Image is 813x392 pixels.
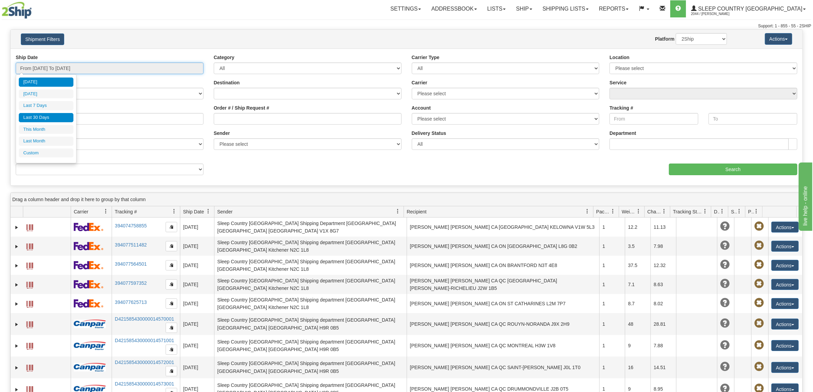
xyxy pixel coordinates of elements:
label: Category [214,54,235,61]
label: Department [609,130,636,137]
button: Actions [771,340,799,351]
button: Copy to clipboard [166,323,177,333]
img: 2 - FedEx [74,280,103,289]
a: Label [26,240,33,251]
label: Order # / Ship Request # [214,104,269,111]
span: Unknown [720,340,730,350]
label: Location [609,54,629,61]
td: [PERSON_NAME] [PERSON_NAME] CA QC MONTREAL H3W 1V8 [407,335,599,357]
td: [DATE] [180,335,214,357]
label: Service [609,79,627,86]
a: Shipment Issues filter column settings [733,206,745,217]
li: This Month [19,125,73,134]
span: 2044 / [PERSON_NAME] [691,11,742,17]
a: Settings [385,0,426,17]
li: Custom [19,149,73,158]
img: 2 - FedEx [74,242,103,250]
a: Label [26,279,33,290]
td: 1 [599,237,625,256]
span: Unknown [720,362,730,372]
span: Unknown [720,222,730,231]
a: Expand [13,364,20,371]
span: Tracking # [115,208,137,215]
span: Unknown [720,298,730,308]
a: Pickup Status filter column settings [751,206,762,217]
div: grid grouping header [11,193,802,206]
a: Label [26,362,33,373]
a: Expand [13,321,20,328]
span: Pickup Not Assigned [754,319,764,328]
img: logo2044.jpg [2,2,32,19]
a: Label [26,340,33,351]
button: Copy to clipboard [166,298,177,309]
td: 48 [625,313,650,335]
td: 37.5 [625,256,650,275]
a: Expand [13,342,20,349]
label: Account [412,104,431,111]
input: From [609,113,698,125]
td: [PERSON_NAME] [PERSON_NAME] CA ON BRANTFORD N3T 4E8 [407,256,599,275]
td: [PERSON_NAME] [PERSON_NAME] CA QC SAINT-[PERSON_NAME] J0L 1T0 [407,356,599,378]
label: Ship Date [16,54,38,61]
li: [DATE] [19,89,73,99]
label: Tracking # [609,104,633,111]
td: 16 [625,356,650,378]
td: 8.63 [650,275,676,294]
td: Sleep Country [GEOGRAPHIC_DATA] Shipping department [GEOGRAPHIC_DATA] [GEOGRAPHIC_DATA] [GEOGRAPH... [214,335,407,357]
input: Search [669,164,798,175]
a: Expand [13,224,20,231]
span: Recipient [407,208,426,215]
a: 394077625713 [115,299,146,305]
a: Addressbook [426,0,482,17]
td: 1 [599,356,625,378]
a: Tracking # filter column settings [168,206,180,217]
span: Pickup Not Assigned [754,222,764,231]
span: Pickup Not Assigned [754,298,764,308]
a: Sleep Country [GEOGRAPHIC_DATA] 2044 / [PERSON_NAME] [686,0,811,17]
a: Reports [594,0,634,17]
a: Expand [13,262,20,269]
td: 1 [599,294,625,313]
li: [DATE] [19,78,73,87]
td: [PERSON_NAME] [PERSON_NAME] CA ON [GEOGRAPHIC_DATA] L8G 0B2 [407,237,599,256]
a: Ship [511,0,537,17]
td: 1 [599,218,625,237]
label: Carrier Type [412,54,439,61]
img: 14 - Canpar [74,320,106,328]
span: Pickup Not Assigned [754,241,764,250]
td: Sleep Country [GEOGRAPHIC_DATA] Shipping department [GEOGRAPHIC_DATA] [GEOGRAPHIC_DATA] Kitchener... [214,275,407,294]
a: Label [26,221,33,232]
a: 394077511482 [115,242,146,248]
span: Pickup Not Assigned [754,340,764,350]
td: 8.02 [650,294,676,313]
a: Expand [13,243,20,250]
a: Delivery Status filter column settings [716,206,728,217]
td: 8.7 [625,294,650,313]
span: Packages [596,208,611,215]
span: Pickup Not Assigned [754,279,764,289]
a: 394074758855 [115,223,146,228]
a: D421585430000014572001 [115,360,174,365]
a: D421585430000014571001 [115,338,174,343]
button: Copy to clipboard [166,260,177,270]
a: 394077564501 [115,261,146,267]
button: Copy to clipboard [166,222,177,232]
label: Carrier [412,79,427,86]
a: Label [26,298,33,309]
td: 9 [625,335,650,357]
td: [DATE] [180,237,214,256]
img: 2 - FedEx [74,261,103,269]
a: Tracking Status filter column settings [699,206,711,217]
td: Sleep Country [GEOGRAPHIC_DATA] Shipping department [GEOGRAPHIC_DATA] [GEOGRAPHIC_DATA] Kitchener... [214,294,407,313]
td: [DATE] [180,275,214,294]
label: Sender [214,130,230,137]
a: Sender filter column settings [392,206,404,217]
td: 7.98 [650,237,676,256]
td: 11.13 [650,218,676,237]
td: 7.88 [650,335,676,357]
td: 1 [599,313,625,335]
button: Actions [771,362,799,373]
li: Last Month [19,137,73,146]
td: 1 [599,335,625,357]
button: Copy to clipboard [166,241,177,251]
